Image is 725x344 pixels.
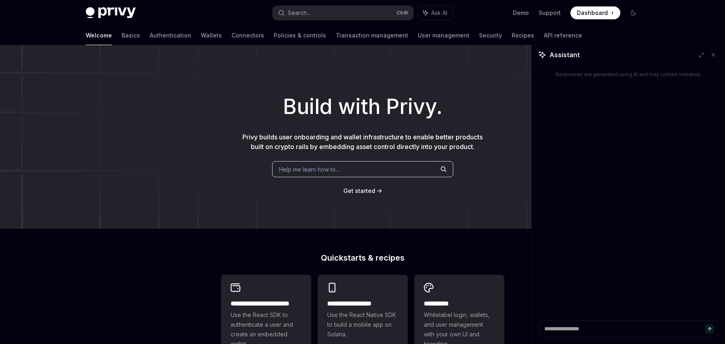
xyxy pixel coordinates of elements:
span: Privy builds user onboarding and wallet infrastructure to enable better products built on crypto ... [242,133,483,151]
a: Transaction management [336,26,408,45]
a: Demo [513,9,529,17]
span: Ask AI [431,9,447,17]
button: Search...CtrlK [273,6,413,20]
div: Responses are generated using AI and may contain mistakes. [556,71,702,78]
button: Toggle dark mode [627,6,640,19]
span: Use the React Native SDK to build a mobile app on Solana. [327,310,398,339]
span: Ctrl K [397,10,409,16]
img: dark logo [86,7,136,19]
a: Wallets [201,26,222,45]
a: Basics [122,26,140,45]
h1: Build with Privy. [13,91,712,122]
a: Connectors [231,26,264,45]
a: Recipes [512,26,534,45]
a: Authentication [150,26,191,45]
a: Support [539,9,561,17]
span: Help me learn how to… [279,165,340,174]
div: Search... [288,8,310,18]
span: Assistant [549,50,580,60]
a: API reference [544,26,582,45]
a: Policies & controls [274,26,326,45]
a: Welcome [86,26,112,45]
a: Dashboard [570,6,620,19]
button: Send message [705,324,715,334]
h2: Quickstarts & recipes [221,254,504,262]
a: User management [418,26,469,45]
a: Security [479,26,502,45]
span: Get started [343,187,375,194]
a: Get started [343,187,375,195]
button: Ask AI [417,6,453,20]
span: Dashboard [577,9,608,17]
